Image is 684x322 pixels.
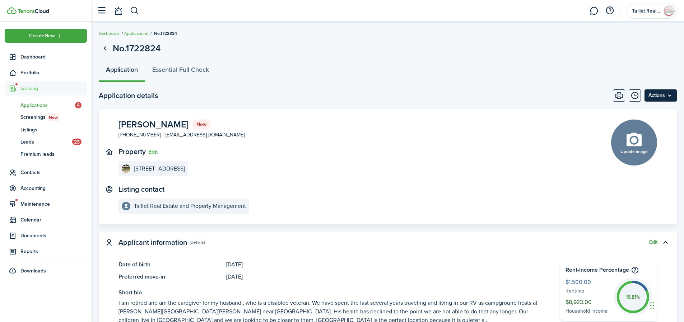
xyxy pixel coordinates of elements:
a: Applications4 [5,99,87,111]
a: Dashboard [5,50,87,64]
button: Open menu [5,29,87,43]
span: No.1722824 [154,30,177,37]
span: Contacts [20,169,87,176]
a: Messaging [587,2,601,20]
span: Listings [20,126,87,134]
a: Leads23 [5,136,87,148]
span: Portfolio [20,69,87,76]
a: Dashboard [99,30,120,37]
e-details-info-title: [STREET_ADDRESS] [134,165,185,172]
button: Edit [649,239,657,245]
button: Open menu [645,89,677,102]
img: Taillet Real Estate and Property Management [664,5,675,17]
span: Accounting [20,185,87,192]
span: Documents [20,232,87,239]
span: Downloads [20,267,46,275]
span: Household Income [566,307,610,316]
span: Leads [20,138,72,146]
button: Print [613,89,625,102]
a: [PHONE_NUMBER] [118,131,161,139]
panel-main-title: Date of birth [118,260,223,269]
button: Open sidebar [95,4,108,18]
a: Essential Full Check [145,61,216,82]
status: New [192,120,211,130]
button: Update image [611,120,657,165]
button: Toggle accordion [659,236,671,248]
span: Maintenance [20,200,87,208]
panel-main-subtitle: (Details) [190,239,205,246]
a: ScreeningsNew [5,111,87,123]
a: Premium leads [5,148,87,160]
span: Leasing [20,85,87,92]
button: Timeline [629,89,641,102]
span: $1,500.00 [566,278,610,287]
span: Screenings [20,113,87,121]
iframe: Chat Widget [648,288,684,322]
button: Search [130,5,139,17]
panel-main-title: Preferred move-in [118,272,223,281]
e-details-info-title: Taillet Real Estate and Property Management [134,203,246,209]
span: 4 [75,102,82,108]
a: Notifications [111,2,125,20]
h1: No.1722824 [113,42,161,55]
h4: Rent-Income Percentage [566,266,652,274]
span: Taillet Real Estate and Property Management [632,9,661,14]
img: 418 4th St [122,164,130,173]
a: Go back [99,42,111,55]
panel-main-title: Short bio [118,288,539,297]
span: $8,923.00 [566,298,610,307]
a: [EMAIL_ADDRESS][DOMAIN_NAME] [166,131,245,139]
h2: Application details [99,90,158,101]
img: TenantCloud [7,7,17,14]
span: 23 [72,139,82,145]
panel-main-title: Applicant information [118,238,187,247]
panel-main-description: [DATE] [226,272,539,281]
button: Open menu [627,4,677,19]
span: Applications [20,102,75,109]
span: Reports [20,248,87,255]
a: Applications [124,30,148,37]
panel-main-description: [DATE] [226,260,539,269]
a: Listings [5,123,87,136]
div: Drag [650,295,655,316]
text-item: Property [118,148,146,156]
text-item: Listing contact [118,185,164,193]
button: Open resource center [604,5,616,17]
span: Calendar [20,216,87,224]
img: TenantCloud [18,9,49,13]
span: Create New [29,33,55,38]
span: [PERSON_NAME] [118,120,189,129]
a: Reports [5,244,87,258]
span: Rent/mo [566,287,610,295]
span: Premium leads [20,150,87,158]
menu-btn: Actions [645,89,677,102]
span: New [49,114,58,121]
button: Edit [148,149,158,155]
span: Dashboard [20,53,87,61]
